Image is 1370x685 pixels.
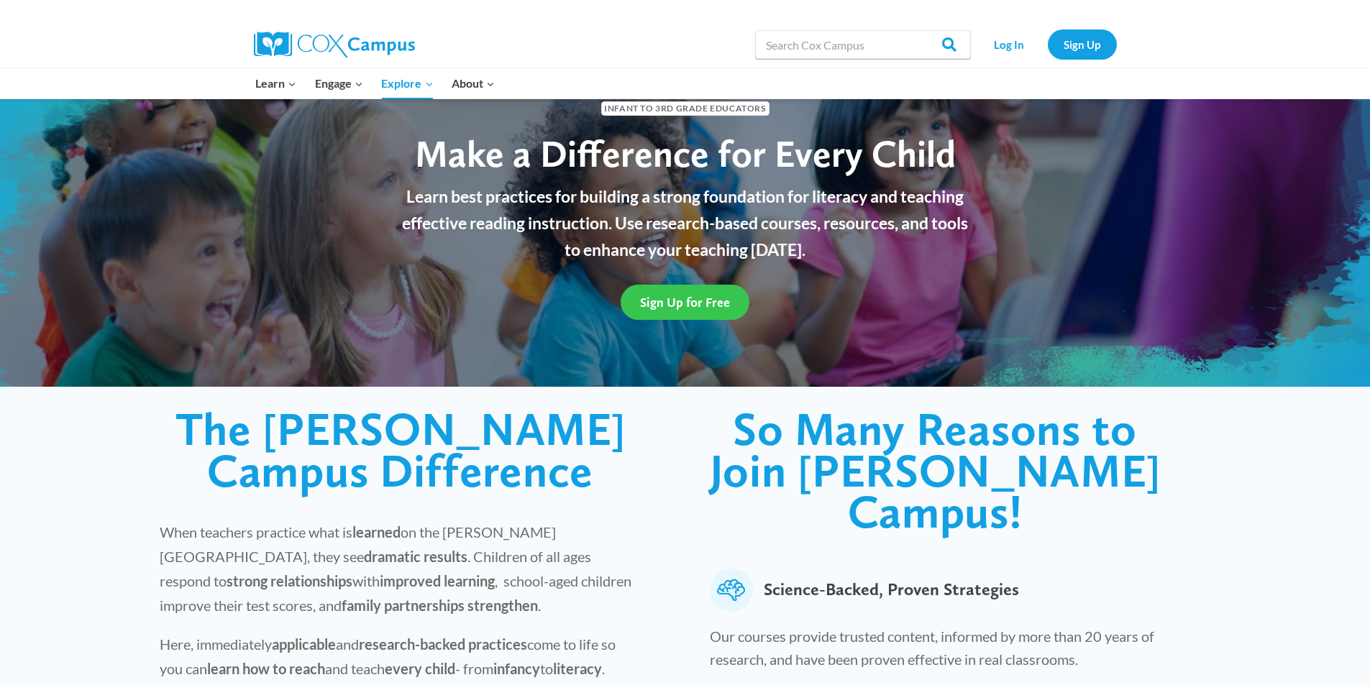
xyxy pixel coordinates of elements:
[710,401,1161,539] span: So Many Reasons to Join [PERSON_NAME] Campus!
[978,29,1117,59] nav: Secondary Navigation
[247,68,306,98] button: Child menu of Learn
[160,523,631,614] span: When teachers practice what is on the [PERSON_NAME][GEOGRAPHIC_DATA], they see . Children of all ...
[342,597,538,614] strong: family partnerships strengthen
[254,32,415,58] img: Cox Campus
[710,625,1200,678] p: Our courses provide trusted content, informed by more than 20 years of research, and have been pr...
[640,295,730,310] span: Sign Up for Free
[553,660,602,677] strong: literacy
[272,635,336,653] strong: applicable
[978,29,1041,59] a: Log In
[764,569,1019,612] span: Science-Backed, Proven Strategies
[755,30,971,59] input: Search Cox Campus
[352,523,401,541] strong: learned
[175,401,626,498] span: The [PERSON_NAME] Campus Difference
[364,548,467,565] strong: dramatic results
[1048,29,1117,59] a: Sign Up
[373,68,443,98] button: Child menu of Explore
[306,68,373,98] button: Child menu of Engage
[601,101,770,115] span: Infant to 3rd Grade Educators
[380,572,495,589] strong: improved learning
[621,285,749,320] a: Sign Up for Free
[493,660,540,677] strong: infancy
[394,183,977,262] p: Learn best practices for building a strong foundation for literacy and teaching effective reading...
[385,660,455,677] strong: every child
[160,635,616,677] span: Here, immediately and come to life so you can and teach - from to .
[442,68,504,98] button: Child menu of About
[227,572,352,589] strong: strong relationships
[207,660,325,677] strong: learn how to reach
[247,68,504,98] nav: Primary Navigation
[415,131,956,176] span: Make a Difference for Every Child
[359,635,527,653] strong: research-backed practices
